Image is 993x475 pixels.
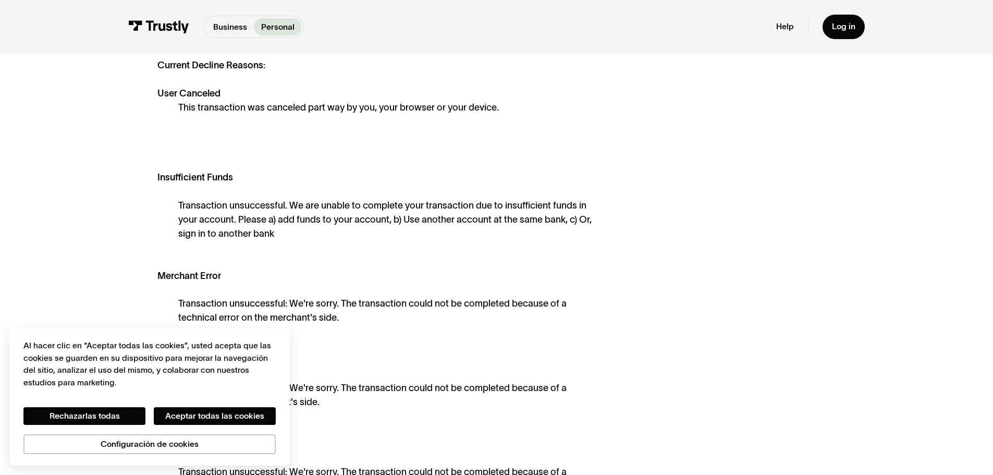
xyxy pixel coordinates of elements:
[23,339,276,454] div: Privacidad
[178,381,594,409] div: Transaction unsuccessful: We're sorry. The transaction could not be completed because of a techni...
[23,407,145,425] button: Rechazarlas todas
[157,172,233,182] strong: Insufficient Funds
[9,328,290,466] div: Cookie banner
[178,101,594,115] div: This transaction was canceled part way by you, your browser or your device.
[823,15,865,39] a: Log in
[776,21,794,32] a: Help
[206,18,254,35] a: Business
[154,407,276,425] button: Aceptar todas las cookies
[213,21,247,33] p: Business
[23,434,276,454] button: Configuración de cookies
[178,199,594,241] div: Transaction unsuccessful. We are unable to complete your transaction due to insufficient funds in...
[254,18,301,35] a: Personal
[157,60,265,99] strong: Current Decline Reasons: User Canceled
[832,21,855,32] div: Log in
[157,271,221,281] strong: Merchant Error
[261,21,295,33] p: Personal
[23,339,276,388] div: Al hacer clic en “Aceptar todas las cookies”, usted acepta que las cookies se guarden en su dispo...
[178,297,594,325] div: Transaction unsuccessful: We're sorry. The transaction could not be completed because of a techni...
[128,20,189,33] img: Trustly Logo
